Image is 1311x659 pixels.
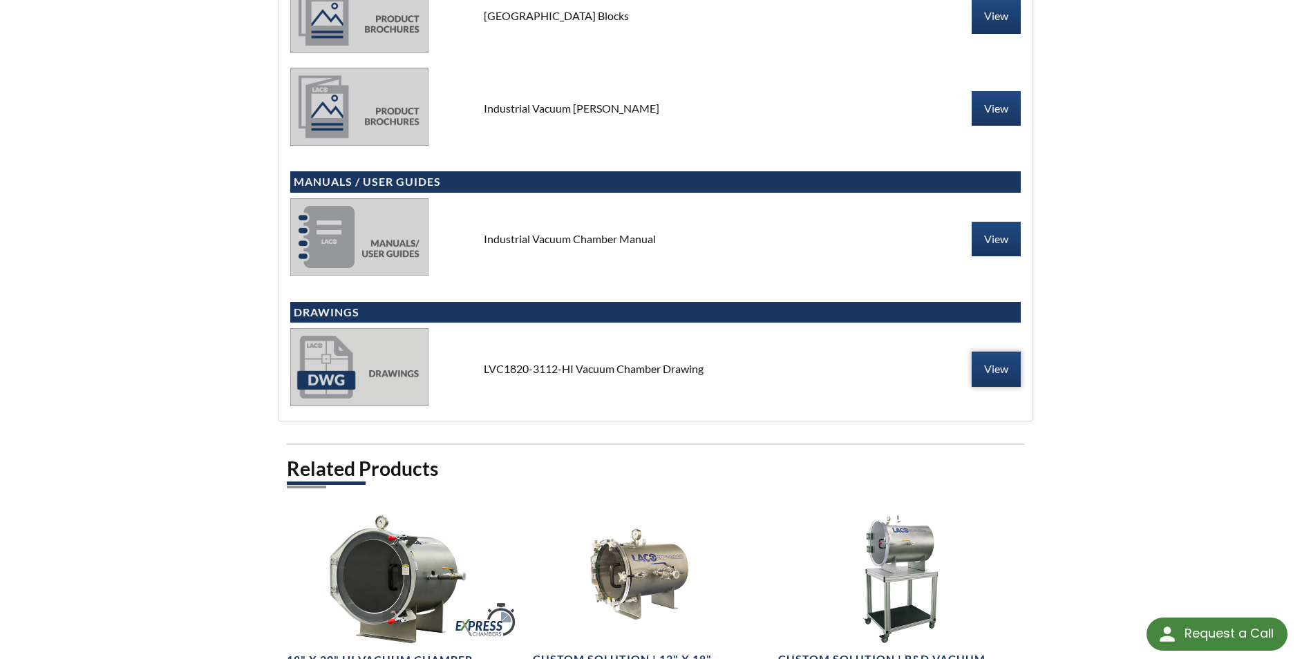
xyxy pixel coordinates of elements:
div: Request a Call [1185,618,1274,649]
a: View [972,352,1021,386]
div: LVC1820-3112-HI Vacuum Chamber Drawing [473,361,838,376]
div: Request a Call [1147,618,1288,651]
img: manuals-58eb83dcffeb6bffe51ad23c0c0dc674bfe46cf1c3d14eaecd86c55f24363f1d.jpg [290,198,428,276]
img: drawings-dbc82c2fa099a12033583e1b2f5f2fc87839638bef2df456352de0ba3a5177af.jpg [290,328,428,405]
a: View [972,222,1021,256]
h2: Related Products [287,456,1024,481]
h4: Drawings [294,305,1017,320]
a: View [972,91,1021,126]
div: Industrial Vacuum [PERSON_NAME] [473,101,838,116]
h4: Manuals / User Guides [294,175,1017,189]
div: Industrial Vacuum Chamber Manual [473,231,838,247]
img: product_brochures-81b49242bb8394b31c113ade466a77c846893fb1009a796a1a03a1a1c57cbc37.jpg [290,68,428,145]
div: [GEOGRAPHIC_DATA] Blocks [473,8,838,23]
img: round button [1156,623,1178,645]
